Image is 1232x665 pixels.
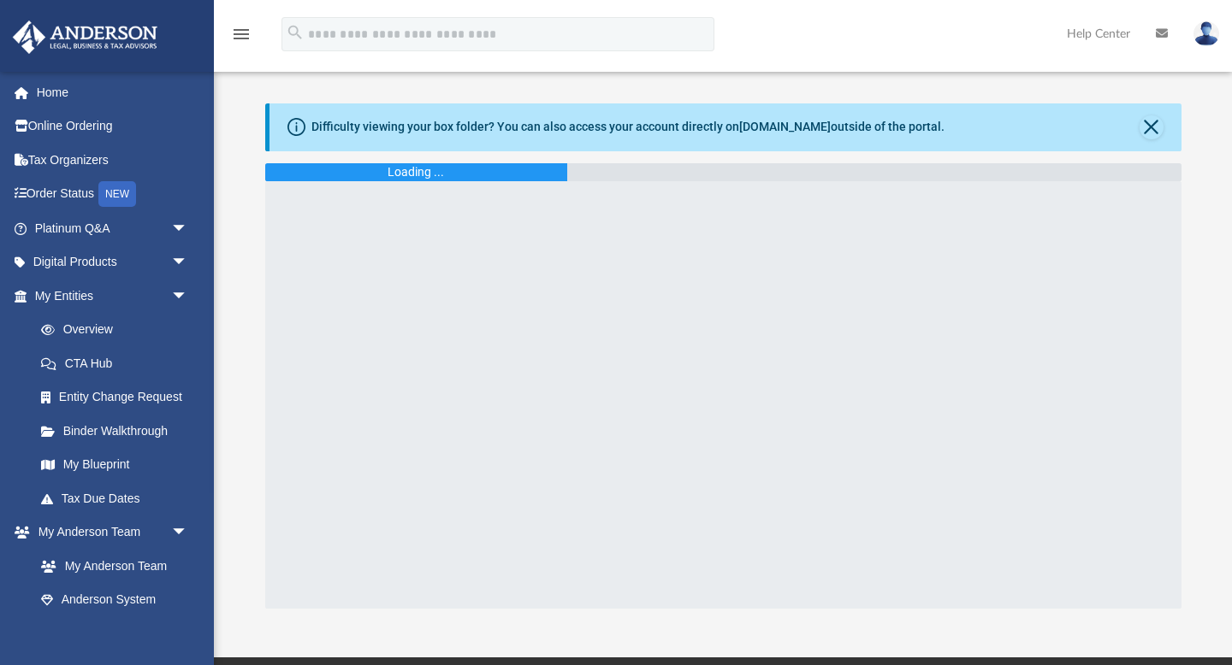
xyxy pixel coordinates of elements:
a: Online Ordering [12,109,214,144]
a: Platinum Q&Aarrow_drop_down [12,211,214,245]
a: Entity Change Request [24,380,214,415]
a: Order StatusNEW [12,177,214,212]
a: CTA Hub [24,346,214,380]
a: Anderson System [24,583,205,617]
span: arrow_drop_down [171,279,205,314]
a: menu [231,32,252,44]
i: search [286,23,305,42]
div: Loading ... [388,163,444,181]
div: Difficulty viewing your box folder? You can also access your account directly on outside of the p... [311,118,945,136]
a: Tax Organizers [12,143,214,177]
span: arrow_drop_down [171,515,205,550]
img: Anderson Advisors Platinum Portal [8,21,163,54]
i: menu [231,24,252,44]
a: Tax Due Dates [24,481,214,515]
a: Digital Productsarrow_drop_down [12,245,214,280]
span: arrow_drop_down [171,245,205,280]
a: My Anderson Teamarrow_drop_down [12,515,205,550]
a: [DOMAIN_NAME] [739,120,831,133]
a: My Entitiesarrow_drop_down [12,279,214,313]
img: User Pic [1193,21,1219,46]
a: My Blueprint [24,448,205,482]
a: My Anderson Team [24,549,197,583]
div: NEW [98,181,136,207]
span: arrow_drop_down [171,211,205,246]
a: Overview [24,313,214,347]
button: Close [1140,115,1164,139]
a: Binder Walkthrough [24,414,214,448]
a: Home [12,75,214,109]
